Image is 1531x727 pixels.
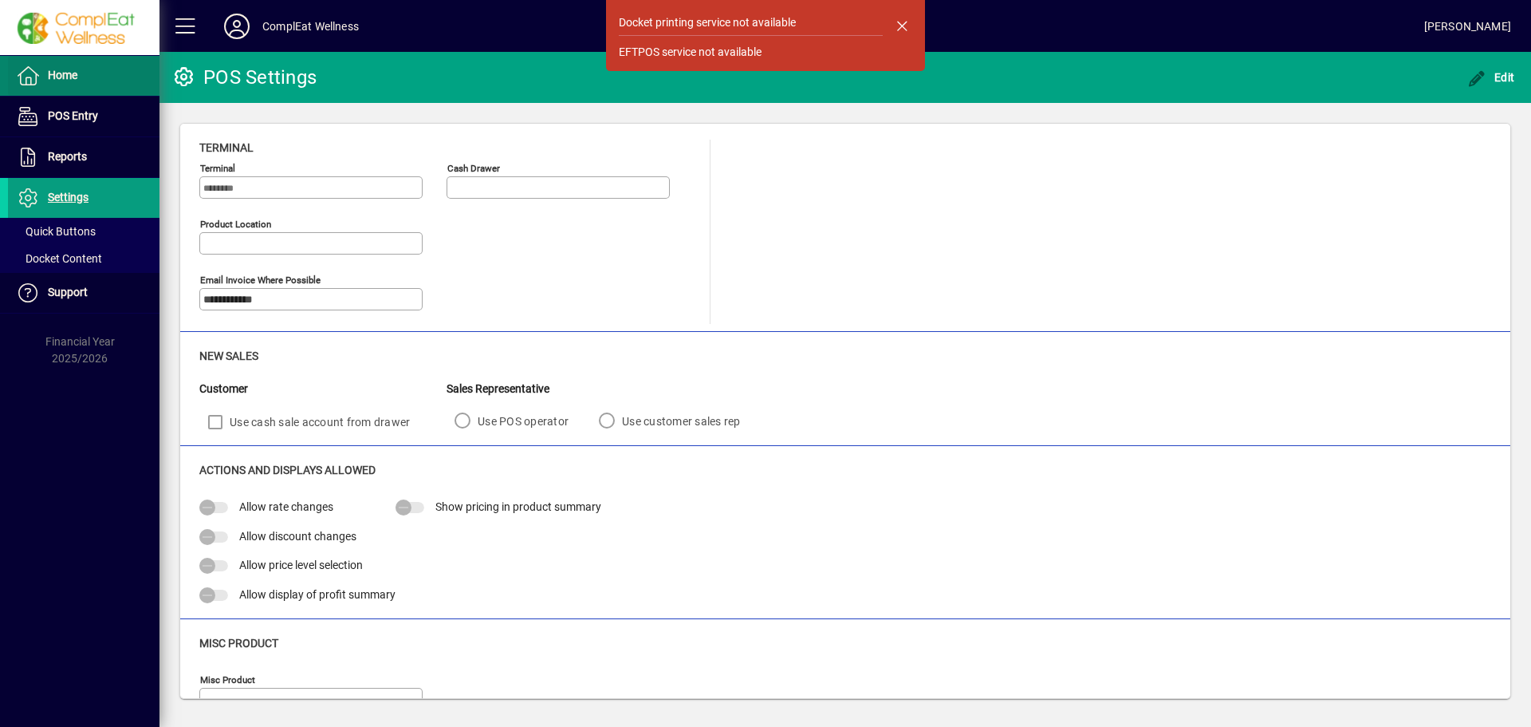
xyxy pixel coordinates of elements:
[48,69,77,81] span: Home
[8,56,159,96] a: Home
[200,219,271,230] mat-label: Product location
[48,286,88,298] span: Support
[199,141,254,154] span: Terminal
[262,14,359,39] div: ComplEat Wellness
[1424,14,1511,39] div: [PERSON_NAME]
[447,381,763,397] div: Sales Representative
[171,65,317,90] div: POS Settings
[239,588,396,601] span: Allow display of profit summary
[1467,71,1515,84] span: Edit
[239,530,356,543] span: Allow discount changes
[619,44,762,61] div: EFTPOS service not available
[200,275,321,286] mat-label: Email Invoice where possible
[8,137,159,177] a: Reports
[199,381,447,397] div: Customer
[359,14,1424,39] span: [DATE] 15:38
[16,225,96,238] span: Quick Buttons
[199,637,278,650] span: Misc Product
[447,163,500,174] mat-label: Cash Drawer
[48,109,98,122] span: POS Entry
[48,150,87,163] span: Reports
[16,252,102,265] span: Docket Content
[8,97,159,136] a: POS Entry
[8,273,159,313] a: Support
[8,218,159,245] a: Quick Buttons
[200,674,255,686] mat-label: Misc Product
[211,12,262,41] button: Profile
[1463,63,1519,92] button: Edit
[200,163,235,174] mat-label: Terminal
[435,500,601,513] span: Show pricing in product summary
[239,500,333,513] span: Allow rate changes
[199,464,376,476] span: Actions and Displays Allowed
[8,245,159,272] a: Docket Content
[199,350,258,362] span: New Sales
[48,191,89,203] span: Settings
[239,559,363,571] span: Allow price level selection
